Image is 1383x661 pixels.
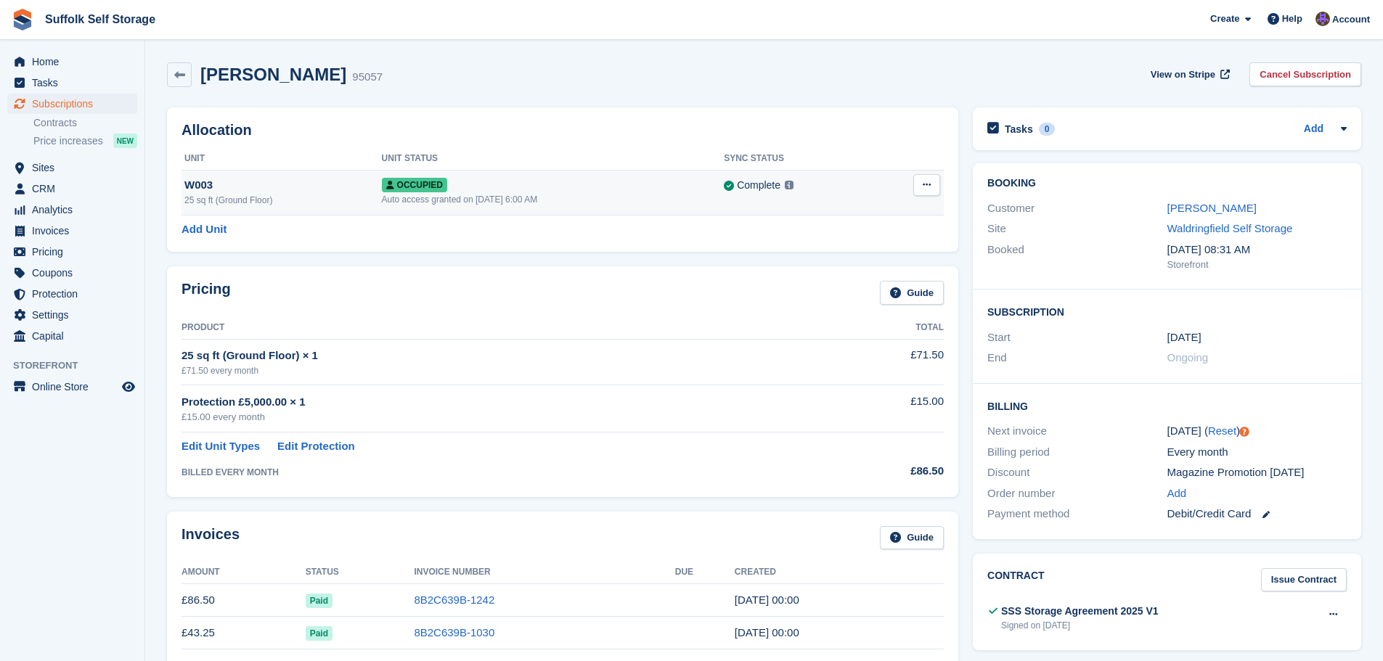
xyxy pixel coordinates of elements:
[184,177,382,194] div: W003
[1210,12,1239,26] span: Create
[1167,329,1202,346] time: 2025-07-15 23:00:00 UTC
[181,526,240,550] h2: Invoices
[32,221,119,241] span: Invoices
[987,221,1167,237] div: Site
[7,221,137,241] a: menu
[1282,12,1302,26] span: Help
[880,526,944,550] a: Guide
[33,116,137,130] a: Contracts
[181,438,260,455] a: Edit Unit Types
[1001,619,1159,632] div: Signed on [DATE]
[7,305,137,325] a: menu
[735,594,799,606] time: 2025-08-15 23:00:42 UTC
[785,181,794,189] img: icon-info-grey-7440780725fd019a000dd9b08b2336e03edf1995a4989e88bcd33f0948082b44.svg
[382,147,725,171] th: Unit Status
[181,584,306,617] td: £86.50
[181,617,306,649] td: £43.25
[181,348,821,364] div: 25 sq ft (Ground Floor) × 1
[1005,123,1033,136] h2: Tasks
[181,466,821,479] div: BILLED EVERY MONTH
[1167,444,1347,461] div: Every month
[32,157,119,178] span: Sites
[7,284,137,304] a: menu
[1001,604,1159,619] div: SSS Storage Agreement 2025 V1
[821,339,944,385] td: £71.50
[1304,121,1323,138] a: Add
[1208,424,1236,437] a: Reset
[120,378,137,395] a: Preview store
[987,350,1167,366] div: End
[675,561,735,584] th: Due
[735,561,944,584] th: Created
[184,194,382,207] div: 25 sq ft (Ground Floor)
[7,157,137,178] a: menu
[200,65,346,84] h2: [PERSON_NAME]
[1261,568,1347,592] a: Issue Contract
[33,133,137,149] a: Price increases NEW
[1167,222,1293,234] a: Waldringfield Self Storage
[987,444,1167,461] div: Billing period
[1039,123,1056,136] div: 0
[821,385,944,432] td: £15.00
[32,326,119,346] span: Capital
[414,594,494,606] a: 8B2C639B-1242
[414,561,674,584] th: Invoice Number
[352,69,383,86] div: 95057
[382,193,725,206] div: Auto access granted on [DATE] 6:00 AM
[987,329,1167,346] div: Start
[113,134,137,148] div: NEW
[32,94,119,114] span: Subscriptions
[7,178,137,199] a: menu
[1167,351,1209,364] span: Ongoing
[987,506,1167,522] div: Payment method
[7,200,137,220] a: menu
[987,568,1045,592] h2: Contract
[32,377,119,397] span: Online Store
[1332,12,1370,27] span: Account
[1167,464,1347,481] div: Magazine Promotion [DATE]
[181,394,821,411] div: Protection £5,000.00 × 1
[32,305,119,325] span: Settings
[1315,12,1330,26] img: Emma
[32,73,119,93] span: Tasks
[7,73,137,93] a: menu
[7,94,137,114] a: menu
[1167,423,1347,440] div: [DATE] ( )
[32,242,119,262] span: Pricing
[987,200,1167,217] div: Customer
[32,200,119,220] span: Analytics
[987,423,1167,440] div: Next invoice
[181,561,306,584] th: Amount
[737,178,780,193] div: Complete
[33,134,103,148] span: Price increases
[1151,67,1215,82] span: View on Stripe
[414,626,494,639] a: 8B2C639B-1030
[181,281,231,305] h2: Pricing
[382,178,447,192] span: Occupied
[1167,202,1257,214] a: [PERSON_NAME]
[821,463,944,480] div: £86.50
[7,52,137,72] a: menu
[32,178,119,199] span: CRM
[32,263,119,283] span: Coupons
[181,316,821,340] th: Product
[32,284,119,304] span: Protection
[181,147,382,171] th: Unit
[987,242,1167,272] div: Booked
[735,626,799,639] time: 2025-07-15 23:00:52 UTC
[32,52,119,72] span: Home
[1167,242,1347,258] div: [DATE] 08:31 AM
[1167,485,1187,502] a: Add
[181,122,944,139] h2: Allocation
[1167,506,1347,522] div: Debit/Credit Card
[181,221,227,238] a: Add Unit
[39,7,161,31] a: Suffolk Self Storage
[7,377,137,397] a: menu
[1238,425,1251,438] div: Tooltip anchor
[1145,62,1233,86] a: View on Stripe
[13,358,144,373] span: Storefront
[306,561,415,584] th: Status
[7,326,137,346] a: menu
[987,178,1347,189] h2: Booking
[987,485,1167,502] div: Order number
